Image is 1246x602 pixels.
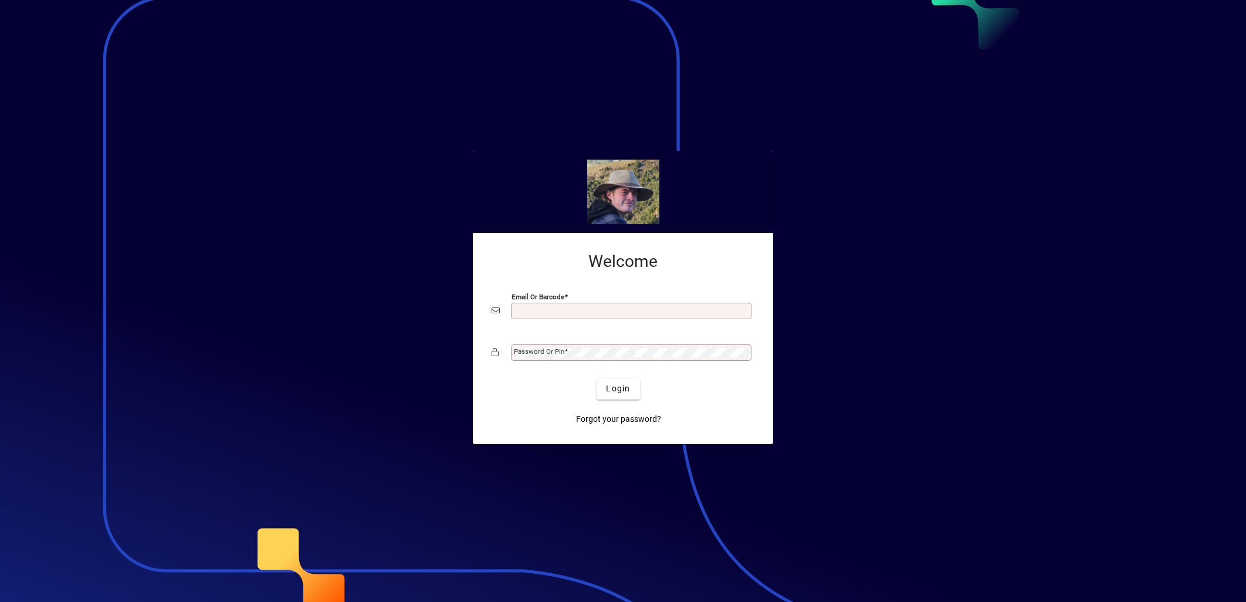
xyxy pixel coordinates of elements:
span: Forgot your password? [576,413,661,425]
h2: Welcome [492,252,754,272]
mat-label: Email or Barcode [512,292,564,300]
mat-label: Password or Pin [514,347,564,356]
a: Forgot your password? [571,409,666,430]
span: Login [606,383,630,395]
button: Login [597,378,639,400]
